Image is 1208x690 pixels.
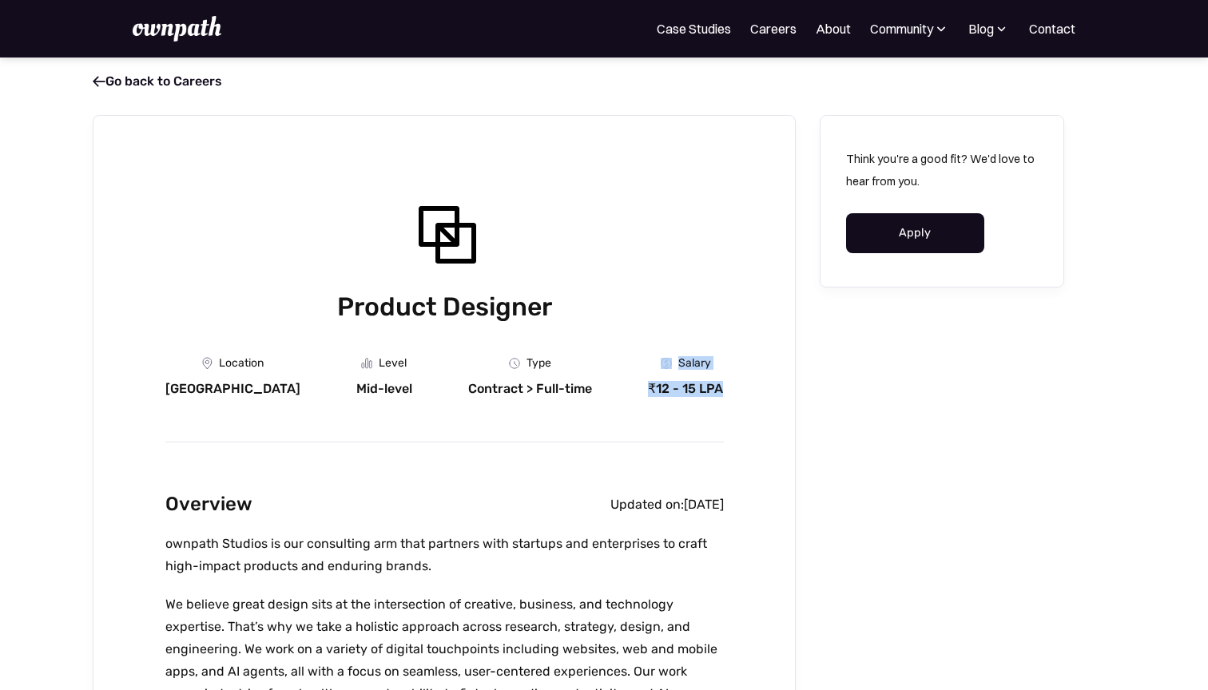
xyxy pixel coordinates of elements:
div: Salary [678,357,711,370]
p: Think you're a good fit? We'd love to hear from you. [846,148,1038,192]
div: Community [870,19,933,38]
h1: Product Designer [165,288,724,325]
span:  [93,73,105,89]
div: Location [219,357,264,370]
div: Mid-level [356,381,412,397]
div: Updated on: [610,497,684,513]
div: Contract > Full-time [468,381,592,397]
a: Careers [750,19,797,38]
a: Go back to Careers [93,73,222,89]
div: Blog [968,19,994,38]
img: Location Icon - Job Board X Webflow Template [202,357,213,370]
img: Graph Icon - Job Board X Webflow Template [361,358,372,369]
img: Money Icon - Job Board X Webflow Template [661,358,672,369]
a: Apply [846,213,984,253]
div: Community [870,19,949,38]
div: Type [527,357,551,370]
div: Level [379,357,407,370]
a: About [816,19,851,38]
div: [GEOGRAPHIC_DATA] [165,381,300,397]
p: ownpath Studios is our consulting arm that partners with startups and enterprises to craft high-i... [165,533,724,577]
div: Blog [968,19,1010,38]
div: ₹12 - 15 LPA [648,381,723,397]
div: [DATE] [684,497,724,513]
a: Contact [1029,19,1075,38]
img: Clock Icon - Job Board X Webflow Template [509,358,520,369]
a: Case Studies [657,19,731,38]
h2: Overview [165,489,252,520]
